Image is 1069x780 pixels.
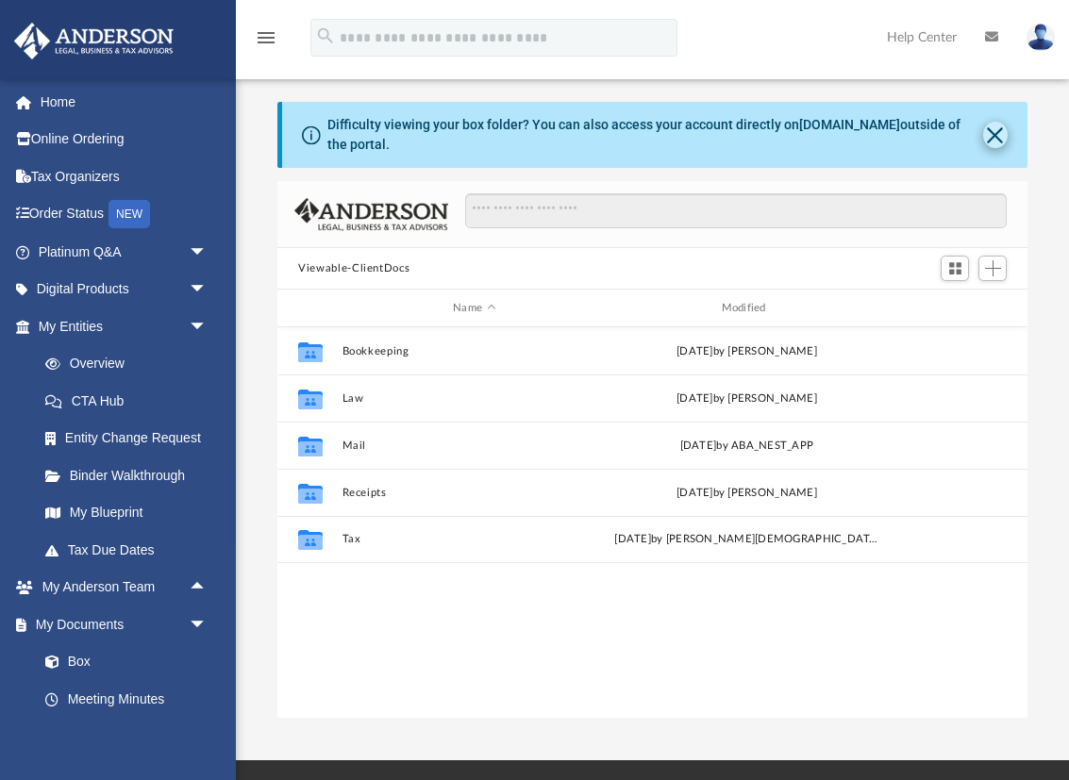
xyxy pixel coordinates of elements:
span: arrow_drop_up [189,569,226,607]
div: Difficulty viewing your box folder? You can also access your account directly on outside of the p... [327,115,983,155]
a: My Documentsarrow_drop_down [13,606,226,643]
div: [DATE] by ABA_NEST_APP [615,438,879,455]
a: Digital Productsarrow_drop_down [13,271,236,308]
a: CTA Hub [26,382,236,420]
a: My Blueprint [26,494,226,532]
a: Overview [26,345,236,383]
div: grid [277,327,1027,719]
i: search [315,25,336,46]
span: arrow_drop_down [189,307,226,346]
div: [DATE] by [PERSON_NAME][DEMOGRAPHIC_DATA] [615,531,879,548]
a: Online Ordering [13,121,236,158]
button: Mail [342,440,607,452]
div: id [887,300,1019,317]
button: Add [978,256,1007,282]
a: menu [255,36,277,49]
i: menu [255,26,277,49]
a: Meeting Minutes [26,680,226,718]
div: Name [342,300,607,317]
button: Tax [342,533,607,545]
button: Switch to Grid View [941,256,969,282]
a: Home [13,83,236,121]
span: arrow_drop_down [189,271,226,309]
button: Receipts [342,487,607,499]
a: [DOMAIN_NAME] [799,117,900,132]
input: Search files and folders [465,193,1007,229]
a: Binder Walkthrough [26,456,236,494]
a: Tax Due Dates [26,531,236,569]
span: [DATE] [676,488,713,498]
button: Close [983,122,1008,148]
a: My Anderson Teamarrow_drop_up [13,569,226,606]
button: Law [342,392,607,405]
div: Modified [614,300,879,317]
div: by [PERSON_NAME] [615,485,879,502]
div: [DATE] by [PERSON_NAME] [615,390,879,407]
span: arrow_drop_down [189,233,226,272]
img: Anderson Advisors Platinum Portal [8,23,179,59]
div: id [286,300,333,317]
a: Box [26,643,217,681]
button: Viewable-ClientDocs [298,260,409,277]
a: Order StatusNEW [13,195,236,234]
img: User Pic [1027,24,1055,51]
a: Entity Change Request [26,420,236,457]
button: Bookkeeping [342,345,607,357]
span: arrow_drop_down [189,606,226,644]
a: My Entitiesarrow_drop_down [13,307,236,345]
a: Platinum Q&Aarrow_drop_down [13,233,236,271]
div: NEW [109,200,150,228]
a: Tax Organizers [13,158,236,195]
div: [DATE] by [PERSON_NAME] [615,343,879,360]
